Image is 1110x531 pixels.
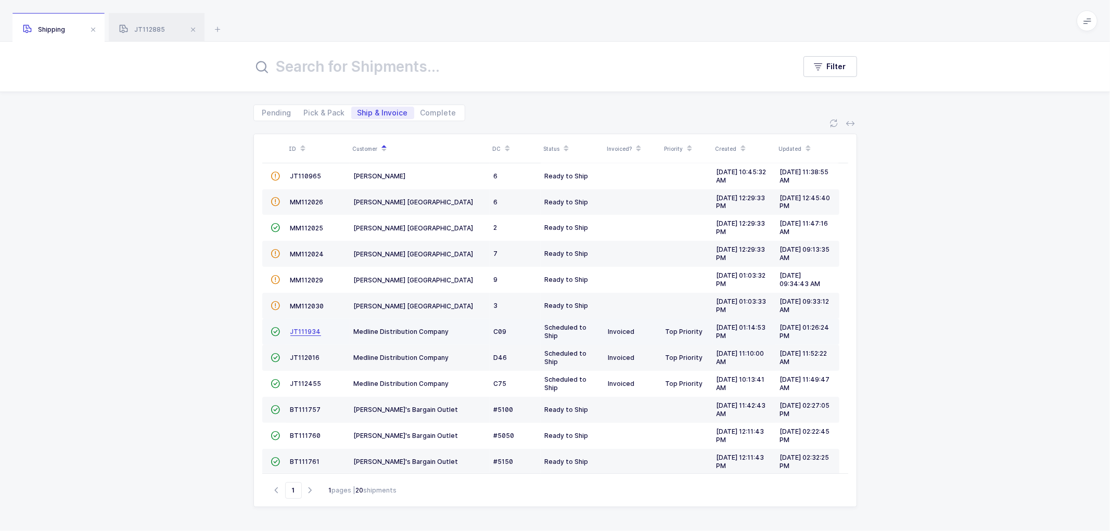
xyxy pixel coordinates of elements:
[780,219,828,236] span: [DATE] 11:47:16 AM
[717,375,765,392] span: [DATE] 10:13:41 AM
[271,250,280,257] span: 
[608,328,657,336] div: Invoiced
[354,328,449,335] span: Medline Distribution Company
[290,172,322,180] span: JT110965
[354,432,458,439] span: [PERSON_NAME]'s Bargain Outlet
[290,406,321,413] span: BT111757
[494,354,507,361] span: D46
[716,140,773,158] div: Created
[329,486,332,494] b: 1
[271,198,280,205] span: 
[717,428,764,444] span: [DATE] 12:11:43 PM
[290,328,321,335] span: JT111934
[717,271,766,288] span: [DATE] 01:03:32 PM
[717,349,764,366] span: [DATE] 11:10:00 AM
[289,140,347,158] div: ID
[545,406,589,413] span: Ready to Ship
[420,109,456,116] span: Complete
[665,140,709,158] div: Priority
[271,224,280,231] span: 
[608,354,657,362] div: Invoiced
[271,380,280,387] span: 
[494,198,498,206] span: 6
[545,349,587,366] span: Scheduled to Ship
[119,25,165,33] span: JT112885
[494,458,514,465] span: #5150
[780,245,830,262] span: [DATE] 09:13:35 AM
[494,172,498,180] span: 6
[545,172,589,180] span: Ready to Ship
[23,25,65,33] span: Shipping
[354,276,474,284] span: [PERSON_NAME] [GEOGRAPHIC_DATA]
[354,224,474,232] span: [PERSON_NAME] [GEOGRAPHIC_DATA]
[493,140,538,158] div: DC
[780,428,830,444] span: [DATE] 02:22:45 PM
[271,328,280,335] span: 
[271,276,280,283] span: 
[780,297,830,314] span: [DATE] 09:33:12 AM
[494,276,498,283] span: 9
[545,458,589,465] span: Ready to Ship
[545,302,589,309] span: Ready to Ship
[290,302,324,310] span: MM112030
[545,323,587,340] span: Scheduled to Ship
[290,458,320,465] span: BT111761
[354,406,458,413] span: [PERSON_NAME]'s Bargain Outlet
[717,168,767,184] span: [DATE] 10:45:32 AM
[271,354,280,361] span: 
[494,224,497,231] span: 2
[354,302,474,310] span: [PERSON_NAME] [GEOGRAPHIC_DATA]
[290,198,324,206] span: MM112026
[290,224,324,232] span: MM112025
[271,172,280,180] span: 
[545,224,589,231] span: Ready to Ship
[329,486,397,495] div: pages | shipments
[271,458,280,465] span: 
[271,406,280,413] span: 
[780,168,829,184] span: [DATE] 11:38:55 AM
[290,354,320,361] span: JT112016
[780,454,830,470] span: [DATE] 02:32:25 PM
[827,61,846,72] span: Filter
[717,323,766,340] span: [DATE] 01:14:53 PM
[494,380,507,387] span: C75
[717,194,765,210] span: [DATE] 12:29:33 PM
[780,194,831,210] span: [DATE] 12:45:40 PM
[290,380,322,387] span: JT112455
[494,432,515,439] span: #5050
[354,354,449,361] span: Medline Distribution Company
[780,349,827,366] span: [DATE] 11:52:22 AM
[780,323,830,340] span: [DATE] 01:26:24 PM
[803,56,857,77] button: Filter
[666,354,703,361] span: Top Priority
[545,375,587,392] span: Scheduled to Ship
[354,198,474,206] span: [PERSON_NAME] [GEOGRAPHIC_DATA]
[717,402,766,418] span: [DATE] 11:42:43 AM
[290,250,324,258] span: MM112024
[271,302,280,309] span: 
[354,458,458,465] span: [PERSON_NAME]'s Bargain Outlet
[354,172,406,180] span: [PERSON_NAME]
[545,250,589,257] span: Ready to Ship
[494,302,498,309] span: 3
[262,109,291,116] span: Pending
[780,402,830,418] span: [DATE] 02:27:05 PM
[353,140,487,158] div: Customer
[285,482,302,499] span: Go to
[356,486,364,494] b: 20
[780,375,830,392] span: [DATE] 11:49:47 AM
[717,454,764,470] span: [DATE] 12:11:43 PM
[271,432,280,439] span: 
[358,109,408,116] span: Ship & Invoice
[290,432,321,439] span: BT111760
[666,380,703,387] span: Top Priority
[608,380,657,388] div: Invoiced
[354,380,449,387] span: Medline Distribution Company
[304,109,345,116] span: Pick & Pack
[494,250,498,257] span: 7
[494,328,507,335] span: C09
[545,198,589,206] span: Ready to Ship
[607,140,658,158] div: Invoiced?
[717,245,765,262] span: [DATE] 12:29:33 PM
[253,54,783,79] input: Search for Shipments...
